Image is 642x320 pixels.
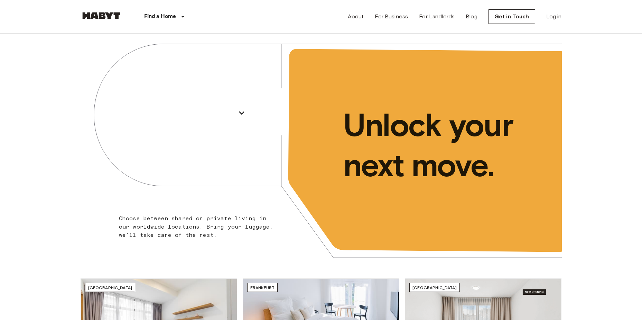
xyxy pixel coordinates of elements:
span: Frankfurt [250,285,275,290]
span: [GEOGRAPHIC_DATA] [412,285,457,290]
span: [GEOGRAPHIC_DATA] [88,285,132,290]
a: Get in Touch [489,9,535,24]
a: Log in [546,12,562,21]
a: For Landlords [419,12,455,21]
p: Choose between shared or private living in our worldwide locations. Bring your luggage, we'll tak... [119,214,278,239]
a: For Business [375,12,408,21]
img: Habyt [81,12,122,19]
p: Unlock your next move. [343,105,551,185]
p: Find a Home [144,12,176,21]
a: About [348,12,364,21]
a: Blog [466,12,477,21]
